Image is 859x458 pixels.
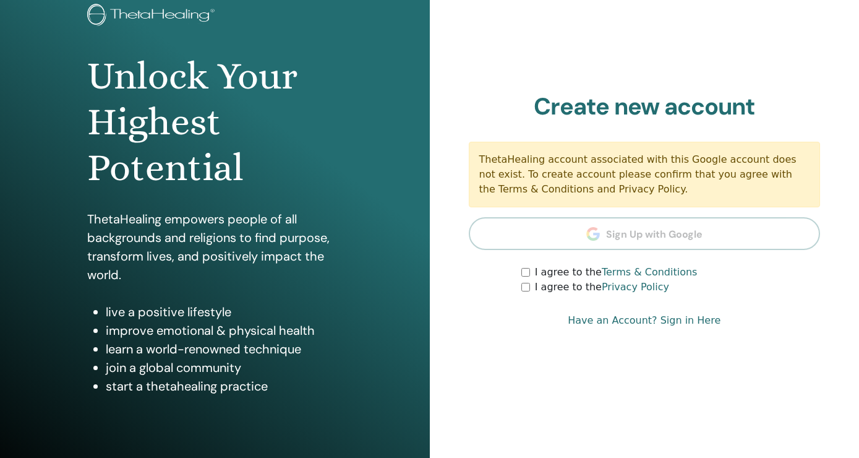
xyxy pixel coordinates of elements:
li: join a global community [106,358,343,377]
h1: Unlock Your Highest Potential [87,53,343,191]
label: I agree to the [535,280,669,295]
li: live a positive lifestyle [106,303,343,321]
a: Privacy Policy [602,281,669,293]
a: Terms & Conditions [602,266,697,278]
p: ThetaHealing empowers people of all backgrounds and religions to find purpose, transform lives, a... [87,210,343,284]
li: improve emotional & physical health [106,321,343,340]
a: Have an Account? Sign in Here [568,313,720,328]
li: learn a world-renowned technique [106,340,343,358]
h2: Create new account [469,93,821,121]
label: I agree to the [535,265,698,280]
li: start a thetahealing practice [106,377,343,395]
div: ThetaHealing account associated with this Google account does not exist. To create account please... [469,142,821,207]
